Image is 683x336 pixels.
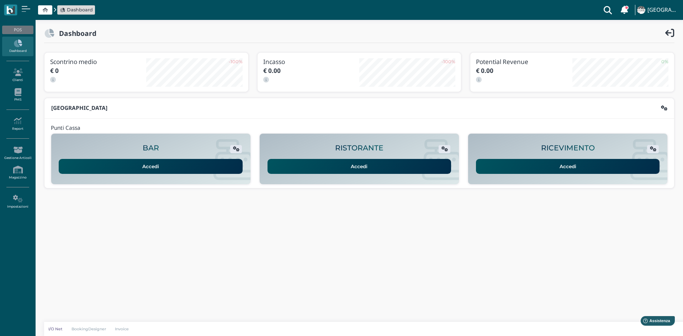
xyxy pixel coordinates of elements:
[2,85,33,105] a: PMS
[632,314,677,330] iframe: Help widget launcher
[21,6,47,11] span: Assistenza
[476,58,572,65] h3: Potential Revenue
[67,6,93,13] span: Dashboard
[6,6,15,14] img: logo
[2,143,33,163] a: Gestione Articoli
[541,144,595,152] h2: RICEVIMENTO
[2,65,33,85] a: Clienti
[2,37,33,56] a: Dashboard
[50,66,59,75] b: € 0
[2,26,33,34] div: POS
[143,144,159,152] h2: BAR
[476,66,493,75] b: € 0.00
[2,163,33,182] a: Magazzino
[60,6,93,13] a: Dashboard
[476,159,660,174] a: Accedi
[59,159,243,174] a: Accedi
[54,30,96,37] h2: Dashboard
[2,114,33,134] a: Report
[2,192,33,212] a: Impostazioni
[263,66,281,75] b: € 0.00
[50,58,146,65] h3: Scontrino medio
[51,104,107,112] b: [GEOGRAPHIC_DATA]
[335,144,383,152] h2: RISTORANTE
[268,159,451,174] a: Accedi
[263,58,359,65] h3: Incasso
[647,7,679,13] h4: [GEOGRAPHIC_DATA]
[636,1,679,18] a: ... [GEOGRAPHIC_DATA]
[51,125,80,131] h4: Punti Cassa
[637,6,645,14] img: ...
